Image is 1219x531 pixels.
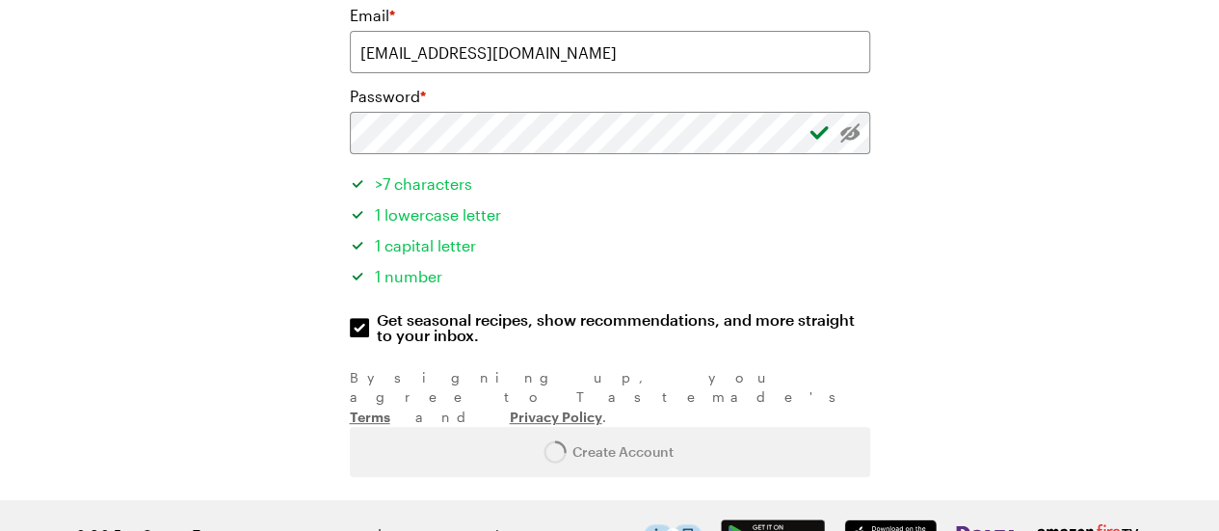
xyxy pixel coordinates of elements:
a: Privacy Policy [510,407,602,425]
a: Terms [350,407,390,425]
label: Email [350,4,395,27]
div: By signing up , you agree to Tastemade's and . [350,368,870,427]
span: 1 capital letter [375,236,476,254]
label: Password [350,85,426,108]
span: Get seasonal recipes, show recommendations, and more straight to your inbox. [377,312,872,343]
input: Get seasonal recipes, show recommendations, and more straight to your inbox. [350,318,369,337]
span: 1 lowercase letter [375,205,501,224]
span: 1 number [375,267,442,285]
span: >7 characters [375,174,472,193]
